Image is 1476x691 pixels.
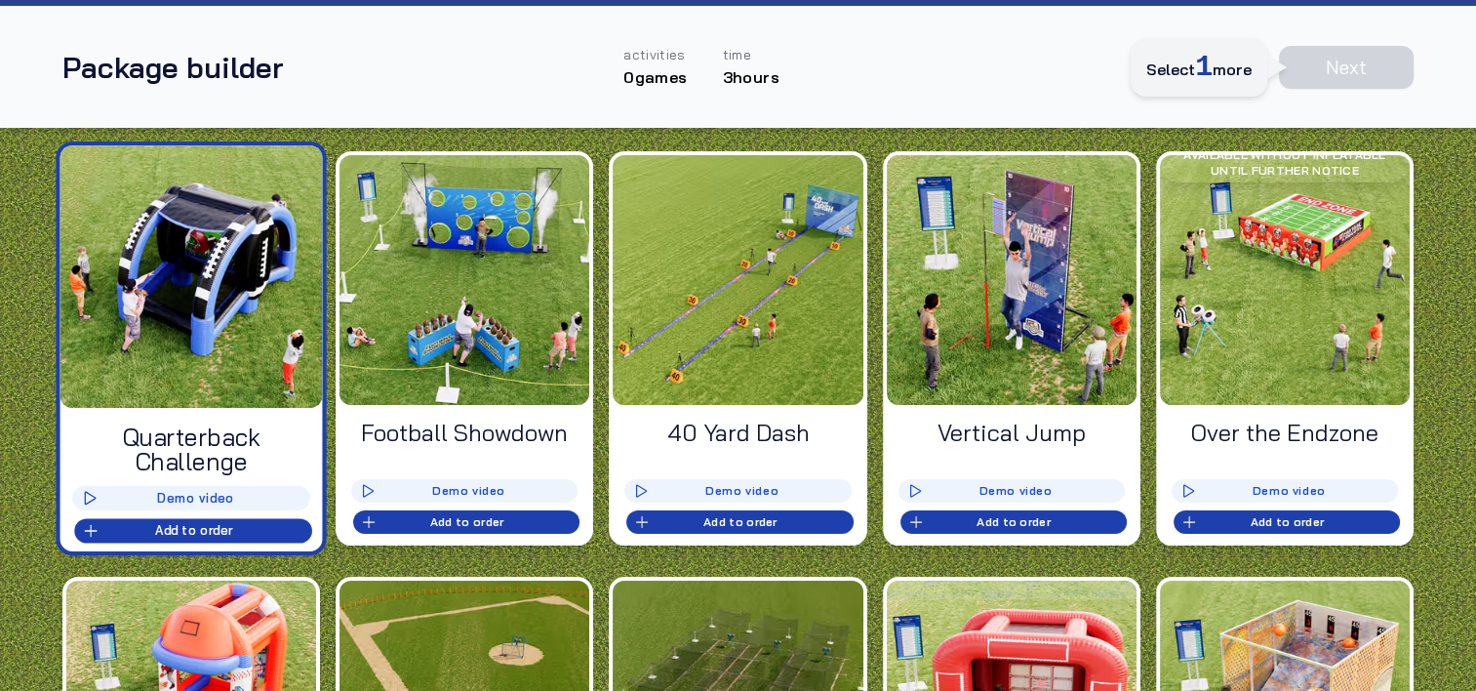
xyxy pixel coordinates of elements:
[351,479,578,503] button: Image of Football Showdown Football Showdown Add to order
[623,67,634,87] span: 0
[900,510,1127,534] button: Image of Vertical Jump Vertical Jump Demo video
[626,510,853,534] button: Image of 40 Yard Dash 40 Yard Dash Demo video
[634,514,837,530] span: Add to order
[339,155,589,405] img: Image of Football Showdown
[1279,46,1414,89] button: Next
[1174,510,1400,534] button: AVAILABLE WITHOUT INFLATABLE UNTIL FURTHER NOTICE Image of Over the Endzone Over the Endzone Demo...
[83,523,297,540] span: Add to order
[623,65,687,89] p: games
[353,510,579,534] button: Image of Football Showdown Football Showdown Demo video
[1160,155,1410,405] img: Image of Over the Endzone
[1195,51,1213,84] span: 1
[62,50,284,85] h1: Package builder
[613,155,862,405] img: Image of 40 Yard Dash
[908,514,1111,530] span: Add to order
[74,518,312,543] button: Image of Quarterback Challenge Quarterback Challenge Demo video
[624,479,851,503] button: Image of 40 Yard Dash 40 Yard Dash Add to order
[355,421,574,444] h4: Football Showdown
[628,421,847,444] h4: 40 Yard Dash
[887,155,1137,405] img: Image of Vertical Jump
[722,65,778,89] p: hours
[361,514,564,530] span: Add to order
[1176,421,1394,444] h4: Over the Endzone
[902,421,1121,444] h4: Vertical Jump
[76,425,305,473] h4: Quarterback Challenge
[1146,50,1252,85] p: Select more
[722,67,732,87] span: 3
[60,145,323,408] img: Image of Quarterback Challenge
[898,479,1125,503] button: Image of Vertical Jump Vertical Jump Add to order
[1181,514,1384,530] span: Add to order
[1172,479,1398,503] button: AVAILABLE WITHOUT INFLATABLE UNTIL FURTHER NOTICE Image of Over the Endzone Over the Endzone Add ...
[722,45,750,65] h3: Time
[72,486,310,510] button: Image of Quarterback Challenge Quarterback Challenge Add to order
[623,45,686,65] h3: Activities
